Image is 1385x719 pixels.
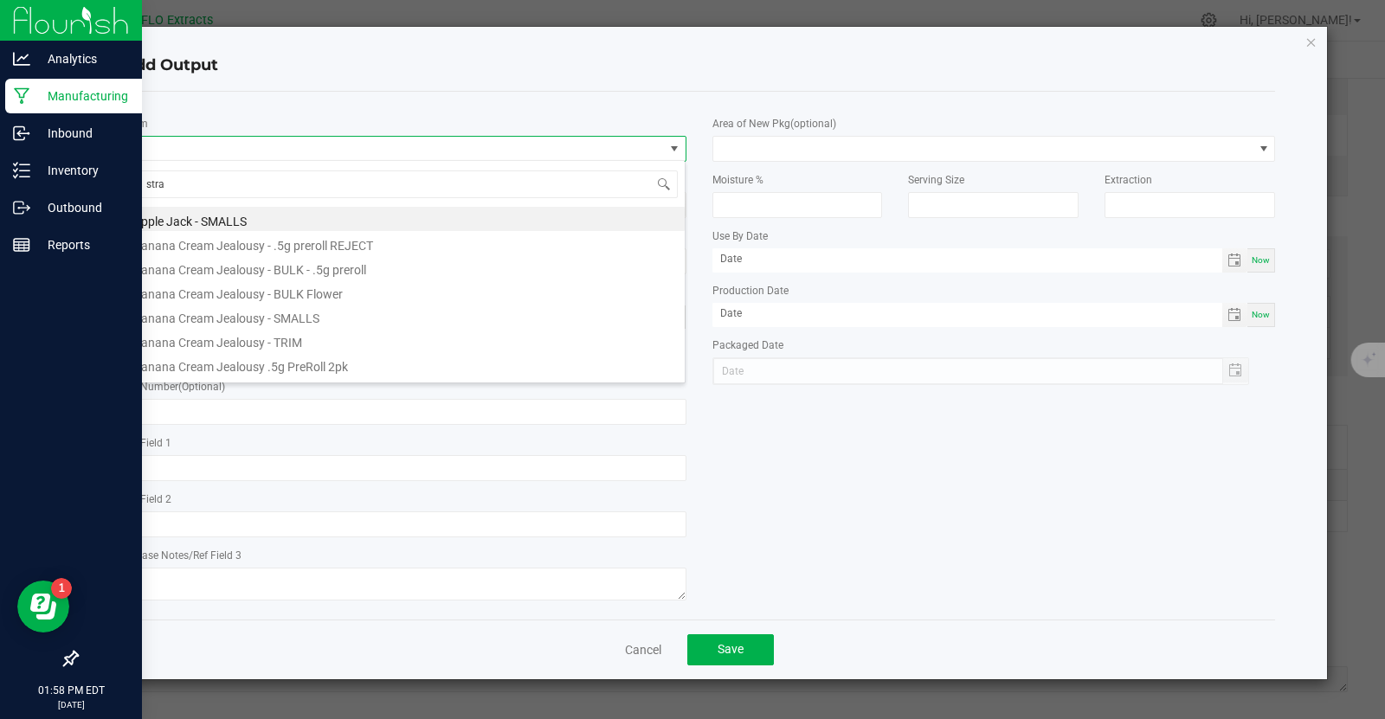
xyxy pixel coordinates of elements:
label: Moisture % [712,172,763,188]
button: Save [687,634,774,665]
iframe: Resource center [17,581,69,632]
label: Lot Number [123,379,225,395]
label: Ref Field 1 [123,435,171,451]
span: Now [1252,255,1270,265]
iframe: Resource center unread badge [51,578,72,599]
span: Save [718,642,744,656]
input: Date [712,303,1223,324]
label: Release Notes/Ref Field 3 [123,548,242,563]
p: Outbound [30,197,134,218]
p: 01:58 PM EDT [8,683,134,698]
inline-svg: Reports [13,236,30,254]
p: Inbound [30,123,134,144]
span: (optional) [790,118,836,130]
inline-svg: Analytics [13,50,30,67]
a: Cancel [625,641,661,658]
inline-svg: Inbound [13,125,30,142]
inline-svg: Outbound [13,199,30,216]
label: Packaged Date [712,337,783,353]
inline-svg: Manufacturing [13,87,30,105]
p: [DATE] [8,698,134,711]
span: Now [1252,310,1270,319]
label: Use By Date [712,228,768,244]
input: Date [712,248,1223,270]
p: Analytics [30,48,134,69]
label: Ref Field 2 [123,491,171,507]
p: Manufacturing [30,86,134,106]
label: Extraction [1105,172,1152,188]
label: Area of New Pkg [712,116,836,132]
span: Toggle calendar [1222,248,1247,273]
h4: Add Output [123,55,1276,77]
span: Toggle calendar [1222,303,1247,327]
p: Reports [30,234,134,255]
span: (Optional) [178,381,225,393]
label: Production Date [712,283,789,299]
inline-svg: Inventory [13,162,30,179]
p: Inventory [30,160,134,181]
label: Serving Size [908,172,964,188]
